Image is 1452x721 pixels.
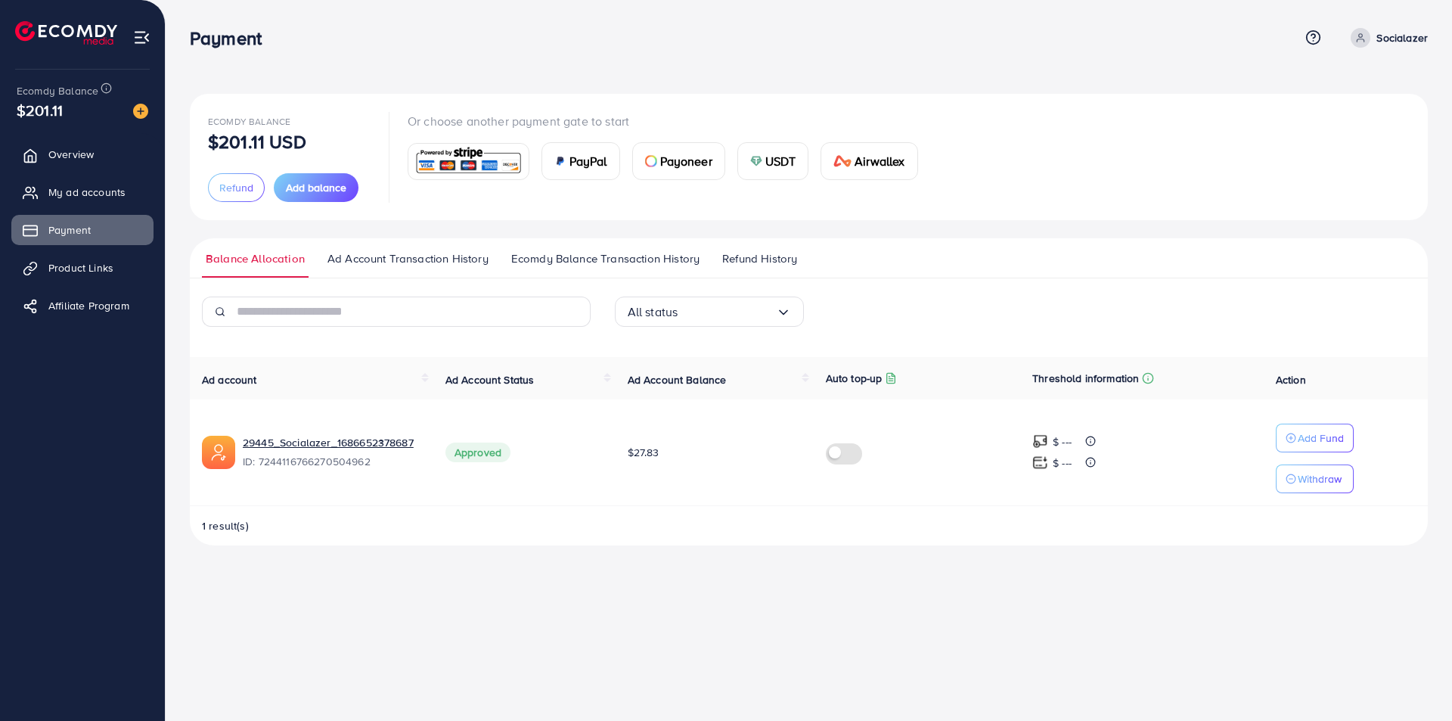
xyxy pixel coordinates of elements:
[133,104,148,119] img: image
[17,99,63,121] span: $201.11
[722,250,797,267] span: Refund History
[1298,470,1342,488] p: Withdraw
[1032,455,1048,471] img: top-up amount
[1276,465,1354,493] button: Withdraw
[11,215,154,245] a: Payment
[48,222,91,238] span: Payment
[541,142,620,180] a: cardPayPal
[413,145,524,178] img: card
[1053,454,1072,472] p: $ ---
[243,435,421,470] div: <span class='underline'>29445_Socialazer_1686652378687</span></br>7244116766270504962
[1298,429,1344,447] p: Add Fund
[765,152,796,170] span: USDT
[208,173,265,202] button: Refund
[274,173,358,202] button: Add balance
[327,250,489,267] span: Ad Account Transaction History
[628,445,659,460] span: $27.83
[1388,653,1441,710] iframe: Chat
[821,142,917,180] a: cardAirwallex
[628,372,727,387] span: Ad Account Balance
[1053,433,1072,451] p: $ ---
[219,180,253,195] span: Refund
[208,132,306,151] p: $201.11 USD
[737,142,809,180] a: cardUSDT
[445,372,535,387] span: Ad Account Status
[1376,29,1428,47] p: Socialazer
[208,115,290,128] span: Ecomdy Balance
[1276,424,1354,452] button: Add Fund
[286,180,346,195] span: Add balance
[1032,434,1048,449] img: top-up amount
[206,250,305,267] span: Balance Allocation
[632,142,725,180] a: cardPayoneer
[11,253,154,283] a: Product Links
[750,155,762,167] img: card
[408,143,529,180] a: card
[48,147,94,162] span: Overview
[243,435,414,450] a: 29445_Socialazer_1686652378687
[569,152,607,170] span: PayPal
[15,21,117,45] img: logo
[202,518,249,533] span: 1 result(s)
[660,152,712,170] span: Payoneer
[48,260,113,275] span: Product Links
[855,152,904,170] span: Airwallex
[202,436,235,469] img: ic-ads-acc.e4c84228.svg
[408,112,930,130] p: Or choose another payment gate to start
[826,369,883,387] p: Auto top-up
[48,298,129,313] span: Affiliate Program
[17,83,98,98] span: Ecomdy Balance
[833,155,852,167] img: card
[11,291,154,321] a: Affiliate Program
[1032,369,1139,387] p: Threshold information
[48,185,126,200] span: My ad accounts
[1276,372,1306,387] span: Action
[243,454,421,469] span: ID: 7244116766270504962
[11,177,154,207] a: My ad accounts
[202,372,257,387] span: Ad account
[133,29,150,46] img: menu
[190,27,274,49] h3: Payment
[554,155,566,167] img: card
[615,297,804,327] div: Search for option
[645,155,657,167] img: card
[11,139,154,169] a: Overview
[511,250,700,267] span: Ecomdy Balance Transaction History
[445,443,510,462] span: Approved
[678,300,775,324] input: Search for option
[628,300,678,324] span: All status
[1345,28,1428,48] a: Socialazer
